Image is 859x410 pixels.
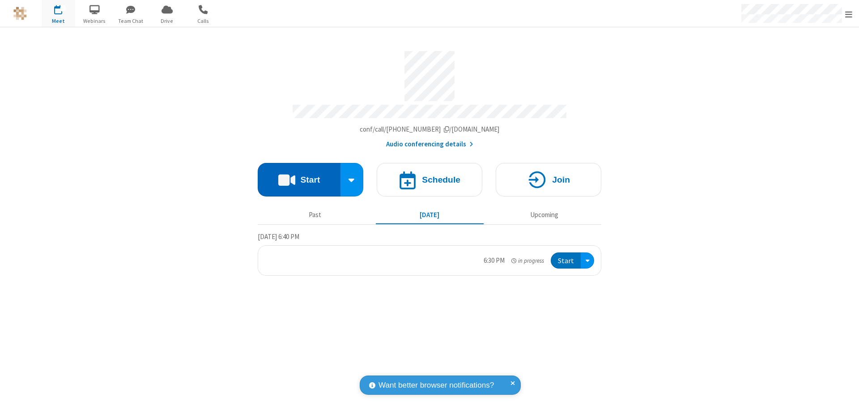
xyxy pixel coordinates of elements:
[484,256,505,266] div: 6:30 PM
[511,256,544,265] em: in progress
[581,252,594,269] div: Open menu
[551,252,581,269] button: Start
[150,17,184,25] span: Drive
[300,175,320,184] h4: Start
[376,206,484,223] button: [DATE]
[42,17,75,25] span: Meet
[377,163,482,196] button: Schedule
[552,175,570,184] h4: Join
[60,5,66,12] div: 1
[261,206,369,223] button: Past
[386,139,473,149] button: Audio conferencing details
[258,231,601,276] section: Today's Meetings
[360,124,500,135] button: Copy my meeting room linkCopy my meeting room link
[490,206,598,223] button: Upcoming
[340,163,364,196] div: Start conference options
[378,380,494,391] span: Want better browser notifications?
[258,44,601,149] section: Account details
[114,17,148,25] span: Team Chat
[78,17,111,25] span: Webinars
[13,7,27,20] img: QA Selenium DO NOT DELETE OR CHANGE
[187,17,220,25] span: Calls
[422,175,460,184] h4: Schedule
[360,125,500,133] span: Copy my meeting room link
[258,163,340,196] button: Start
[258,232,299,241] span: [DATE] 6:40 PM
[496,163,601,196] button: Join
